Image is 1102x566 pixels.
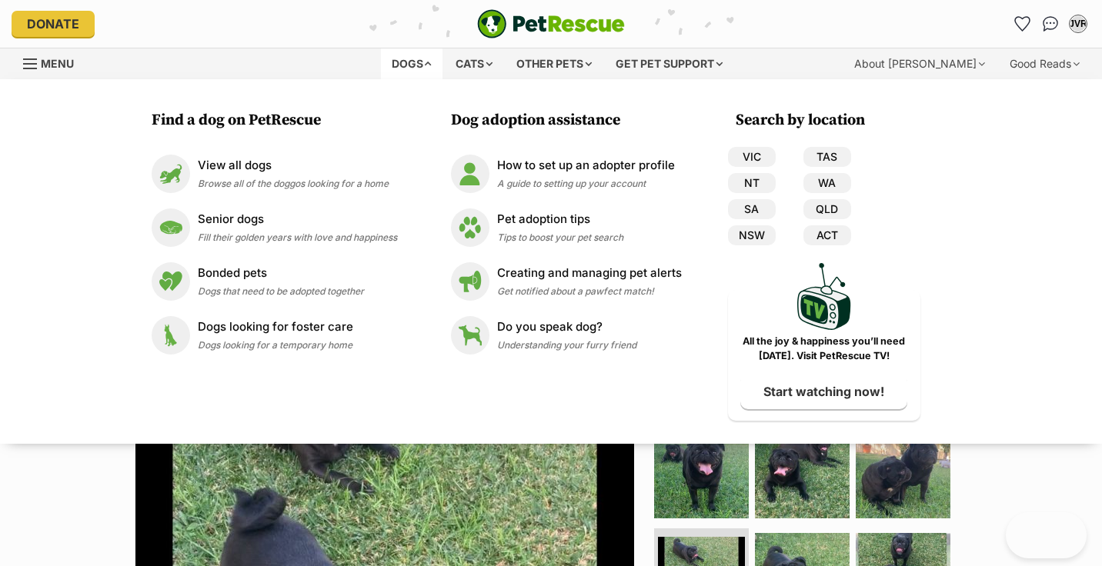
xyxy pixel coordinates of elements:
[152,316,397,355] a: Dogs looking for foster care Dogs looking for foster care Dogs looking for a temporary home
[451,316,682,355] a: Do you speak dog? Do you speak dog? Understanding your furry friend
[740,335,909,364] p: All the joy & happiness you’ll need [DATE]. Visit PetRescue TV!
[477,9,625,38] a: PetRescue
[497,211,623,228] p: Pet adoption tips
[451,155,489,193] img: How to set up an adopter profile
[198,157,389,175] p: View all dogs
[451,262,489,301] img: Creating and managing pet alerts
[152,155,190,193] img: View all dogs
[1043,16,1059,32] img: chat-41dd97257d64d25036548639549fe6c8038ab92f7586957e7f3b1b290dea8141.svg
[41,57,74,70] span: Menu
[198,339,352,351] span: Dogs looking for a temporary home
[198,285,364,297] span: Dogs that need to be adopted together
[497,285,654,297] span: Get notified about a pawfect match!
[152,155,397,193] a: View all dogs View all dogs Browse all of the doggos looking for a home
[497,339,636,351] span: Understanding your furry friend
[1010,12,1035,36] a: Favourites
[728,225,776,245] a: NSW
[152,208,190,247] img: Senior dogs
[381,48,442,79] div: Dogs
[740,374,907,409] a: Start watching now!
[152,110,405,132] h3: Find a dog on PetRescue
[1010,12,1090,36] ul: Account quick links
[12,11,95,37] a: Donate
[23,48,85,76] a: Menu
[1038,12,1063,36] a: Conversations
[797,263,851,330] img: PetRescue TV logo
[198,231,397,243] span: Fill their golden years with love and happiness
[803,147,851,167] a: TAS
[497,318,636,336] p: Do you speak dog?
[445,48,503,79] div: Cats
[1006,512,1087,558] iframe: Help Scout Beacon - Open
[843,48,996,79] div: About [PERSON_NAME]
[497,157,675,175] p: How to set up an adopter profile
[497,265,682,282] p: Creating and managing pet alerts
[152,316,190,355] img: Dogs looking for foster care
[728,173,776,193] a: NT
[451,262,682,301] a: Creating and managing pet alerts Creating and managing pet alerts Get notified about a pawfect ma...
[451,208,682,247] a: Pet adoption tips Pet adoption tips Tips to boost your pet search
[198,318,353,336] p: Dogs looking for foster care
[497,178,646,189] span: A guide to setting up your account
[506,48,603,79] div: Other pets
[198,265,364,282] p: Bonded pets
[198,211,397,228] p: Senior dogs
[999,48,1090,79] div: Good Reads
[497,231,623,243] span: Tips to boost your pet search
[451,155,682,193] a: How to set up an adopter profile How to set up an adopter profile A guide to setting up your account
[856,424,950,518] img: Photo of Lexi & Jay Jay
[803,173,851,193] a: WA
[152,208,397,247] a: Senior dogs Senior dogs Fill their golden years with love and happiness
[755,424,850,518] img: Photo of Lexi & Jay Jay
[728,147,776,167] a: VIC
[152,262,397,301] a: Bonded pets Bonded pets Dogs that need to be adopted together
[736,110,920,132] h3: Search by location
[654,424,749,518] img: Photo of Lexi & Jay Jay
[477,9,625,38] img: logo-e224e6f780fb5917bec1dbf3a21bbac754714ae5b6737aabdf751b685950b380.svg
[451,110,690,132] h3: Dog adoption assistance
[198,178,389,189] span: Browse all of the doggos looking for a home
[1066,12,1090,36] button: My account
[152,262,190,301] img: Bonded pets
[728,199,776,219] a: SA
[451,316,489,355] img: Do you speak dog?
[1070,16,1086,32] div: JVR
[803,199,851,219] a: QLD
[605,48,733,79] div: Get pet support
[803,225,851,245] a: ACT
[451,208,489,247] img: Pet adoption tips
